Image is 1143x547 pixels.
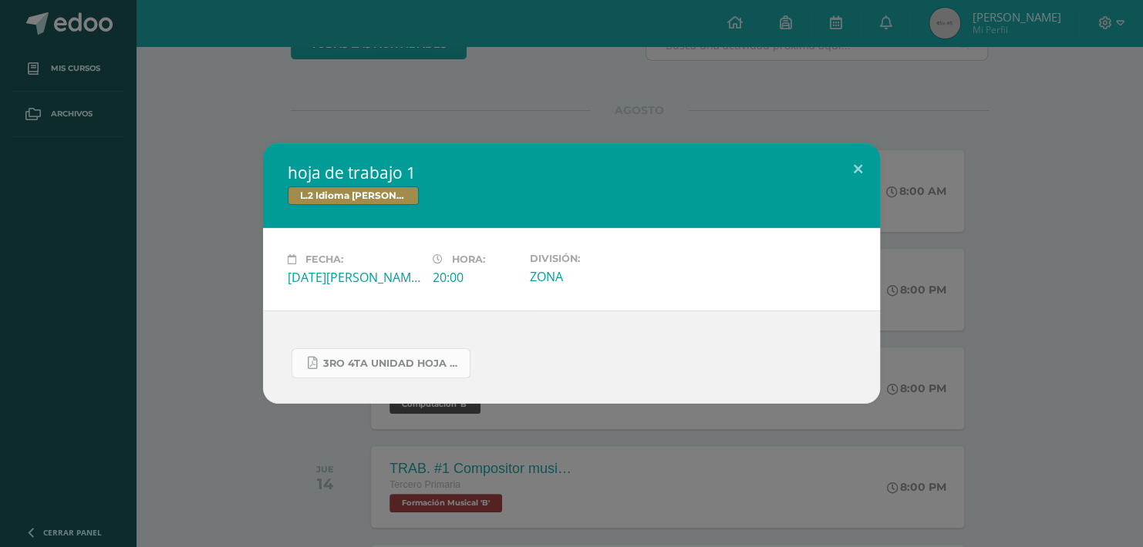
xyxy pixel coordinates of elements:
[836,143,880,196] button: Close (Esc)
[323,357,462,370] span: 3ro 4ta unidad hoja de trabajo.pdf
[288,162,855,183] h2: hoja de trabajo 1
[529,253,662,264] label: División:
[452,253,485,265] span: Hora:
[529,268,662,285] div: ZONA
[288,186,419,205] span: L.2 Idioma [PERSON_NAME]
[288,269,420,286] div: [DATE][PERSON_NAME]
[292,348,470,378] a: 3ro 4ta unidad hoja de trabajo.pdf
[433,269,517,286] div: 20:00
[305,253,343,265] span: Fecha:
